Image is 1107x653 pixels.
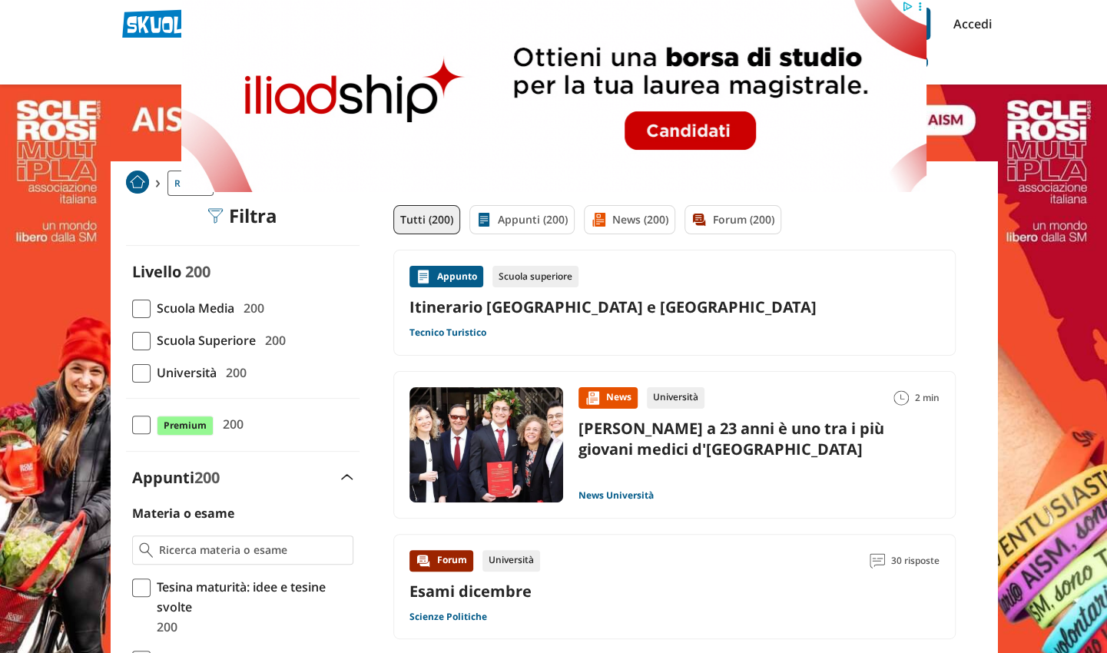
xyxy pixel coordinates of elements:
img: Forum contenuto [416,553,431,568]
div: Scuola superiore [492,266,578,287]
img: Appunti filtro contenuto [476,212,492,227]
span: 200 [185,261,210,282]
span: Tesina maturità: idee e tesine svolte [151,577,353,617]
a: [PERSON_NAME] a 23 anni è uno tra i più giovani medici d'[GEOGRAPHIC_DATA] [578,418,884,459]
a: News Università [578,489,654,502]
img: Filtra filtri mobile [207,208,223,224]
img: News contenuto [585,390,600,406]
img: News filtro contenuto [591,212,606,227]
img: Immagine news [409,387,563,502]
span: Scuola Media [151,298,234,318]
div: News [578,387,638,409]
span: 200 [220,363,247,383]
span: 200 [151,617,177,637]
label: Appunti [132,467,220,488]
a: Scienze Politiche [409,611,487,623]
span: Scuola Superiore [151,330,256,350]
img: Commenti lettura [870,553,885,568]
a: Appunti (200) [469,205,575,234]
img: Apri e chiudi sezione [341,474,353,480]
div: Filtra [207,205,277,227]
span: Premium [157,416,214,436]
span: 200 [259,330,286,350]
div: Università [647,387,704,409]
a: Tecnico Turistico [409,326,486,339]
img: Forum filtro contenuto [691,212,707,227]
span: 200 [237,298,264,318]
img: Appunti contenuto [416,269,431,284]
a: Accedi [953,8,986,40]
input: Ricerca materia o esame [159,542,346,558]
span: 2 min [915,387,940,409]
a: Home [126,171,149,196]
a: Forum (200) [684,205,781,234]
label: Materia o esame [132,505,234,522]
span: 200 [194,467,220,488]
span: 200 [217,414,244,434]
span: 30 risposte [891,550,940,572]
a: News (200) [584,205,675,234]
a: Ricerca [167,171,214,196]
label: Livello [132,261,181,282]
div: Appunto [409,266,483,287]
a: Itinerario [GEOGRAPHIC_DATA] e [GEOGRAPHIC_DATA] [409,297,940,317]
span: Università [151,363,217,383]
a: Esami dicembre [409,581,532,602]
div: Università [482,550,540,572]
img: Home [126,171,149,194]
img: Ricerca materia o esame [139,542,154,558]
div: Forum [409,550,473,572]
a: Tutti (200) [393,205,460,234]
img: Tempo lettura [893,390,909,406]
